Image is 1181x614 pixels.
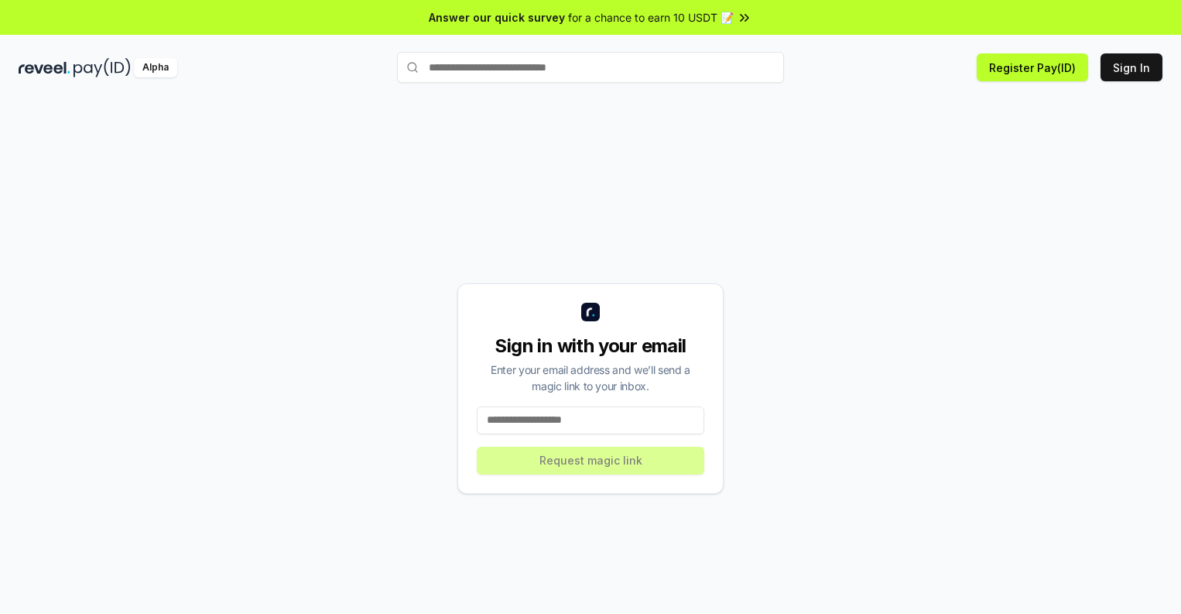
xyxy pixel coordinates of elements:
span: Answer our quick survey [429,9,565,26]
span: for a chance to earn 10 USDT 📝 [568,9,734,26]
img: pay_id [74,58,131,77]
div: Alpha [134,58,177,77]
div: Enter your email address and we’ll send a magic link to your inbox. [477,362,704,394]
button: Register Pay(ID) [977,53,1088,81]
img: logo_small [581,303,600,321]
div: Sign in with your email [477,334,704,358]
img: reveel_dark [19,58,70,77]
button: Sign In [1101,53,1162,81]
